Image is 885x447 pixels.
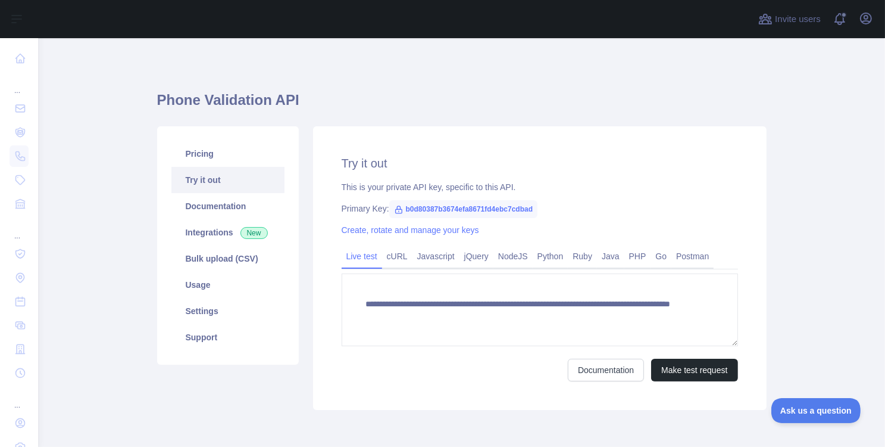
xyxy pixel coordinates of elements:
a: PHP [624,247,651,266]
a: Settings [171,298,284,324]
a: Create, rotate and manage your keys [342,225,479,235]
a: Documentation [568,359,644,381]
button: Make test request [651,359,737,381]
div: ... [10,386,29,410]
a: Javascript [412,247,459,266]
button: Invite users [756,10,823,29]
a: Usage [171,272,284,298]
a: Java [597,247,624,266]
a: Integrations New [171,219,284,246]
span: New [240,227,268,239]
div: ... [10,72,29,95]
a: Documentation [171,193,284,219]
iframe: Toggle Customer Support [771,398,861,423]
h2: Try it out [342,155,738,172]
a: NodeJS [493,247,533,266]
a: Try it out [171,167,284,193]
a: cURL [382,247,412,266]
a: Go [651,247,671,266]
a: Pricing [171,141,284,167]
a: Ruby [568,247,597,266]
a: Live test [342,247,382,266]
h1: Phone Validation API [157,91,767,119]
div: ... [10,217,29,241]
div: This is your private API key, specific to this API. [342,181,738,193]
a: Postman [671,247,714,266]
div: Primary Key: [342,203,738,215]
a: Support [171,324,284,350]
a: jQuery [459,247,493,266]
a: Python [533,247,568,266]
span: Invite users [775,13,821,26]
span: b0d80387b3674efa8671fd4ebc7cdbad [389,200,537,218]
a: Bulk upload (CSV) [171,246,284,272]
